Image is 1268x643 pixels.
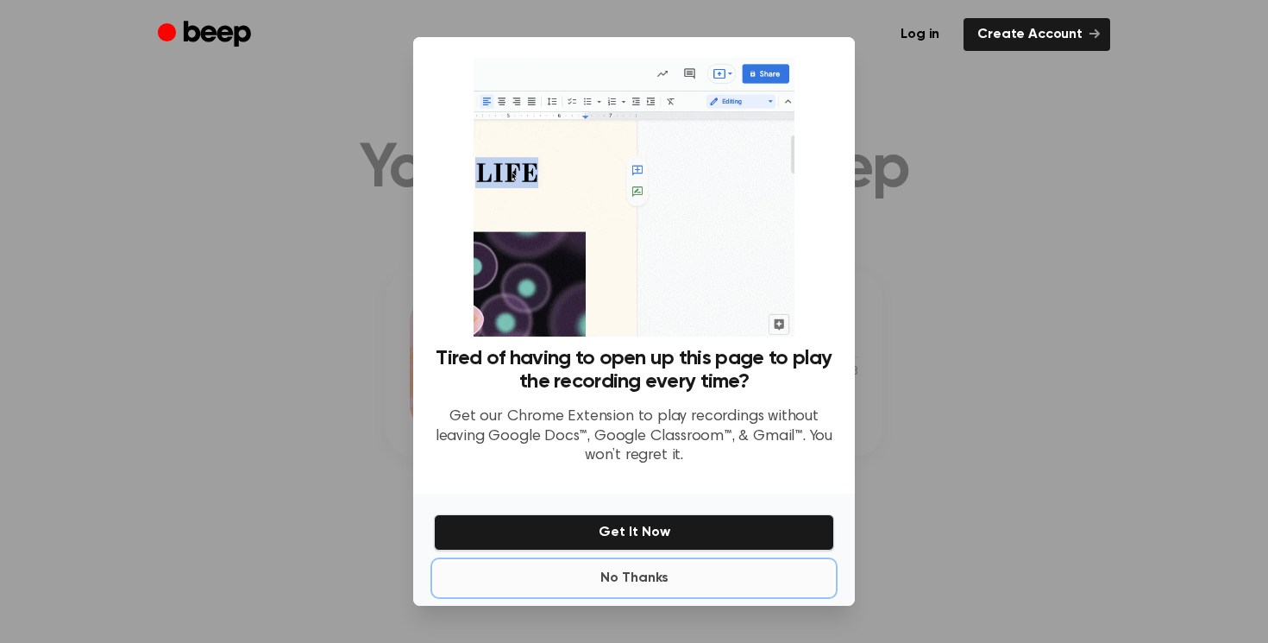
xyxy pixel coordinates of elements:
a: Log in [887,18,953,51]
a: Create Account [964,18,1110,51]
h3: Tired of having to open up this page to play the recording every time? [434,347,834,394]
img: Beep extension in action [474,58,794,337]
p: Get our Chrome Extension to play recordings without leaving Google Docs™, Google Classroom™, & Gm... [434,407,834,466]
button: Get It Now [434,514,834,551]
button: No Thanks [434,561,834,596]
a: Beep [158,18,255,52]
